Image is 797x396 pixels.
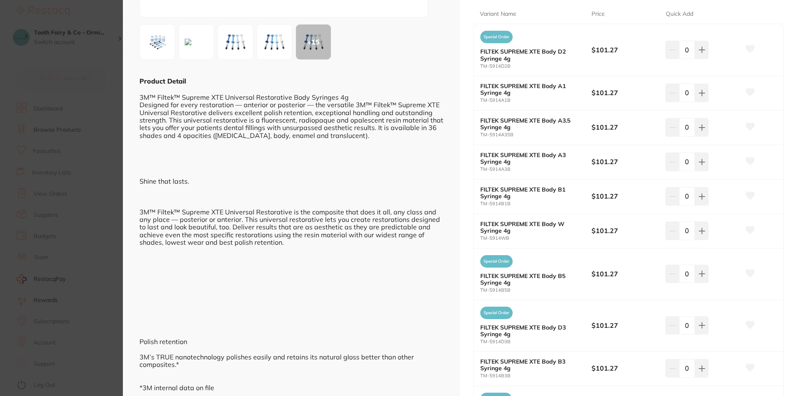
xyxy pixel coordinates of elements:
small: TM-5914B1B [480,201,592,207]
b: FILTEK SUPREME XTE Body D2 Syringe 4g [480,48,580,61]
b: FILTEK SUPREME XTE Body D3 Syringe 4g [480,324,580,337]
small: TM-5914B3B [480,373,592,379]
b: $101.27 [592,321,658,330]
img: MTRXQi5qcGc [220,27,250,57]
small: TM-5914A1B [480,98,592,103]
b: Product Detail [139,77,186,85]
b: FILTEK SUPREME XTE Body B3 Syringe 4g [480,358,580,371]
b: FILTEK SUPREME XTE Body A1 Syringe 4g [480,83,580,96]
div: + 15 [296,25,331,59]
span: Special Order [480,307,513,319]
p: Price [592,10,605,18]
small: TM-5914A35B [480,132,592,138]
b: FILTEK SUPREME XTE Body B1 Syringe 4g [480,186,580,199]
small: TM-5914B5B [480,288,592,293]
b: $101.27 [592,123,658,132]
button: +15 [296,24,331,60]
p: Variant Name [480,10,516,18]
small: TM-5914D3B [480,339,592,344]
span: Special Order [480,31,513,43]
b: FILTEK SUPREME XTE Body A3.5 Syringe 4g [480,117,580,130]
b: $101.27 [592,364,658,373]
b: $101.27 [592,192,658,201]
small: TM-5914D2B [480,64,592,69]
img: MTREMkIuanBn [259,27,289,57]
b: FILTEK SUPREME XTE Body B5 Syringe 4g [480,273,580,286]
span: Special Order [480,255,513,268]
b: $101.27 [592,157,658,166]
p: Quick Add [666,10,693,18]
b: FILTEK SUPREME XTE Body A3 Syringe 4g [480,152,580,165]
b: $101.27 [592,269,658,278]
img: MTRCNUIuanBlZw [181,35,195,49]
img: Zw [142,27,172,57]
b: FILTEK SUPREME XTE Body W Syringe 4g [480,221,580,234]
small: TM-5914A3B [480,167,592,172]
b: $101.27 [592,45,658,54]
b: $101.27 [592,88,658,97]
b: $101.27 [592,226,658,235]
small: TM-5914WB [480,236,592,241]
